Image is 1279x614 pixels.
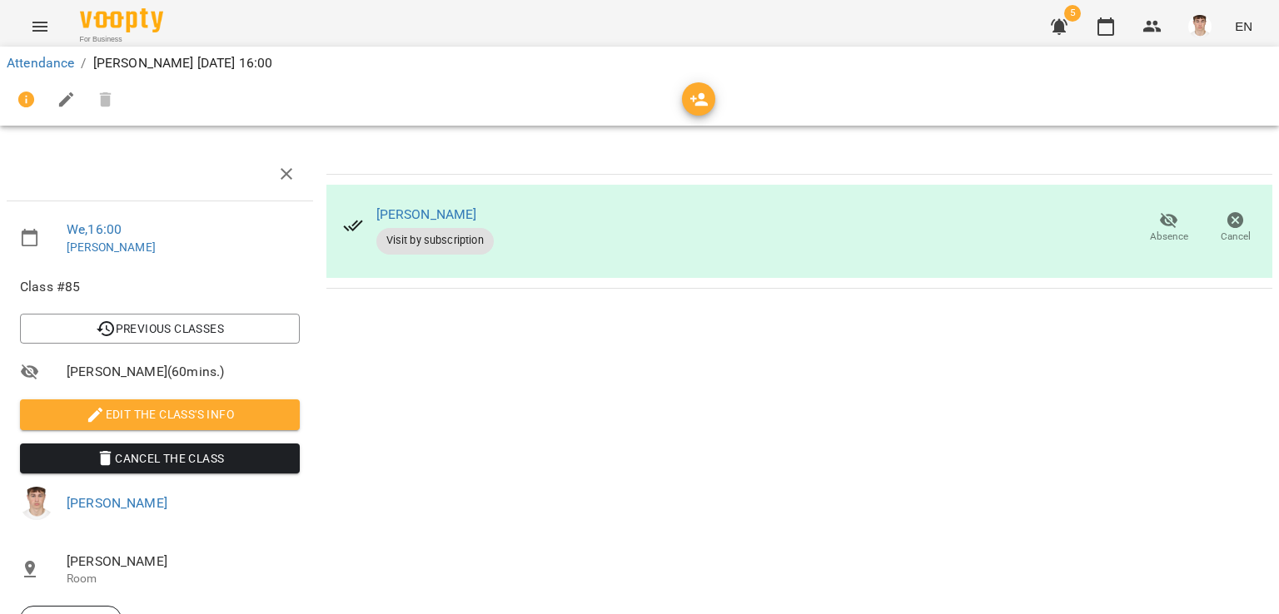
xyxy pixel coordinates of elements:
[80,34,163,45] span: For Business
[1188,15,1212,38] img: 8fe045a9c59afd95b04cf3756caf59e6.jpg
[81,53,86,73] li: /
[1202,205,1269,251] button: Cancel
[33,448,286,468] span: Cancel the class
[93,53,273,73] p: [PERSON_NAME] [DATE] 16:00
[1150,230,1188,244] span: Absence
[67,240,156,254] a: [PERSON_NAME]
[1064,5,1081,22] span: 5
[1228,11,1259,42] button: EN
[33,404,286,424] span: Edit the class's Info
[7,55,74,71] a: Attendance
[33,319,286,339] span: Previous Classes
[80,8,163,32] img: Voopty Logo
[67,571,300,587] p: Room
[20,277,300,297] span: Class #85
[1136,205,1202,251] button: Absence
[20,399,300,429] button: Edit the class's Info
[376,206,477,222] a: [PERSON_NAME]
[1235,17,1252,35] span: EN
[67,495,167,511] a: [PERSON_NAME]
[20,314,300,344] button: Previous Classes
[376,233,494,248] span: Visit by subscription
[7,53,1272,73] nav: breadcrumb
[67,221,122,237] a: We , 16:00
[20,487,53,520] img: 8fe045a9c59afd95b04cf3756caf59e6.jpg
[20,443,300,473] button: Cancel the class
[67,552,300,572] span: [PERSON_NAME]
[20,7,60,47] button: Menu
[1221,230,1251,244] span: Cancel
[67,362,300,382] span: [PERSON_NAME] ( 60 mins. )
